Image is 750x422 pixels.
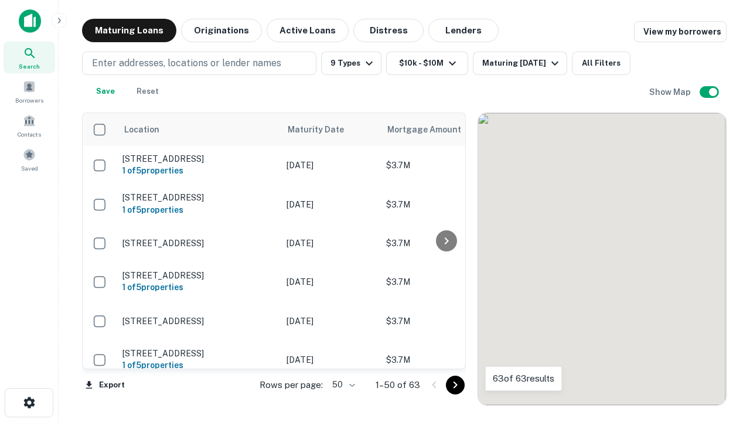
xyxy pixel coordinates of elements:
[267,19,349,42] button: Active Loans
[428,19,499,42] button: Lenders
[117,113,281,146] th: Location
[386,315,503,328] p: $3.7M
[380,113,509,146] th: Mortgage Amount
[122,192,275,203] p: [STREET_ADDRESS]
[21,164,38,173] span: Saved
[634,21,727,42] a: View my borrowers
[4,110,55,141] a: Contacts
[386,52,468,75] button: $10k - $10M
[376,378,420,392] p: 1–50 of 63
[328,376,357,393] div: 50
[287,315,374,328] p: [DATE]
[19,9,41,33] img: capitalize-icon.png
[353,19,424,42] button: Distress
[122,348,275,359] p: [STREET_ADDRESS]
[287,353,374,366] p: [DATE]
[92,56,281,70] p: Enter addresses, locations or lender names
[181,19,262,42] button: Originations
[122,270,275,281] p: [STREET_ADDRESS]
[122,154,275,164] p: [STREET_ADDRESS]
[287,198,374,211] p: [DATE]
[281,113,380,146] th: Maturity Date
[129,80,166,103] button: Reset
[386,198,503,211] p: $3.7M
[288,122,359,137] span: Maturity Date
[386,353,503,366] p: $3.7M
[478,113,726,405] div: 0 0
[122,238,275,249] p: [STREET_ADDRESS]
[82,52,316,75] button: Enter addresses, locations or lender names
[446,376,465,394] button: Go to next page
[124,122,159,137] span: Location
[386,159,503,172] p: $3.7M
[386,275,503,288] p: $3.7M
[386,237,503,250] p: $3.7M
[82,376,128,394] button: Export
[572,52,630,75] button: All Filters
[691,291,750,347] iframe: Chat Widget
[287,159,374,172] p: [DATE]
[473,52,567,75] button: Maturing [DATE]
[19,62,40,71] span: Search
[4,42,55,73] a: Search
[122,359,275,372] h6: 1 of 5 properties
[122,164,275,177] h6: 1 of 5 properties
[15,96,43,105] span: Borrowers
[82,19,176,42] button: Maturing Loans
[122,316,275,326] p: [STREET_ADDRESS]
[321,52,381,75] button: 9 Types
[4,144,55,175] a: Saved
[287,275,374,288] p: [DATE]
[87,80,124,103] button: Save your search to get updates of matches that match your search criteria.
[287,237,374,250] p: [DATE]
[122,203,275,216] h6: 1 of 5 properties
[122,281,275,294] h6: 1 of 5 properties
[18,130,41,139] span: Contacts
[493,372,554,386] p: 63 of 63 results
[4,76,55,107] a: Borrowers
[260,378,323,392] p: Rows per page:
[387,122,476,137] span: Mortgage Amount
[482,56,562,70] div: Maturing [DATE]
[649,86,693,98] h6: Show Map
